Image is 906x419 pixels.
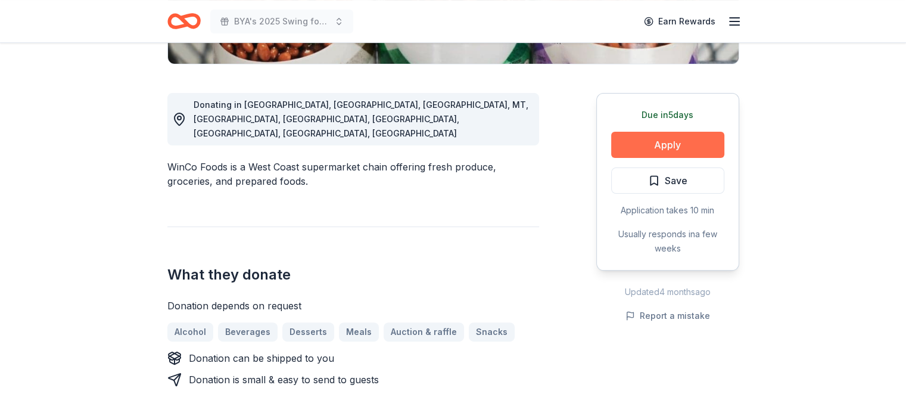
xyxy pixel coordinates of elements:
[611,227,724,256] div: Usually responds in a few weeks
[189,351,334,365] div: Donation can be shipped to you
[234,14,329,29] span: BYA's 2025 Swing for Success Charity Golf Tournament
[611,203,724,218] div: Application takes 10 min
[167,160,539,188] div: WinCo Foods is a West Coast supermarket chain offering fresh produce, groceries, and prepared foods.
[167,322,213,342] a: Alcohol
[611,108,724,122] div: Due in 5 days
[218,322,278,342] a: Beverages
[189,373,379,387] div: Donation is small & easy to send to guests
[596,285,739,299] div: Updated 4 months ago
[611,167,724,194] button: Save
[339,322,379,342] a: Meals
[194,100,528,138] span: Donating in [GEOGRAPHIC_DATA], [GEOGRAPHIC_DATA], [GEOGRAPHIC_DATA], MT, [GEOGRAPHIC_DATA], [GEOG...
[637,11,723,32] a: Earn Rewards
[611,132,724,158] button: Apply
[282,322,334,342] a: Desserts
[665,173,687,188] span: Save
[167,7,201,35] a: Home
[384,322,464,342] a: Auction & raffle
[625,309,710,323] button: Report a mistake
[469,322,515,342] a: Snacks
[167,299,539,313] div: Donation depends on request
[210,10,353,33] button: BYA's 2025 Swing for Success Charity Golf Tournament
[167,265,539,284] h2: What they donate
